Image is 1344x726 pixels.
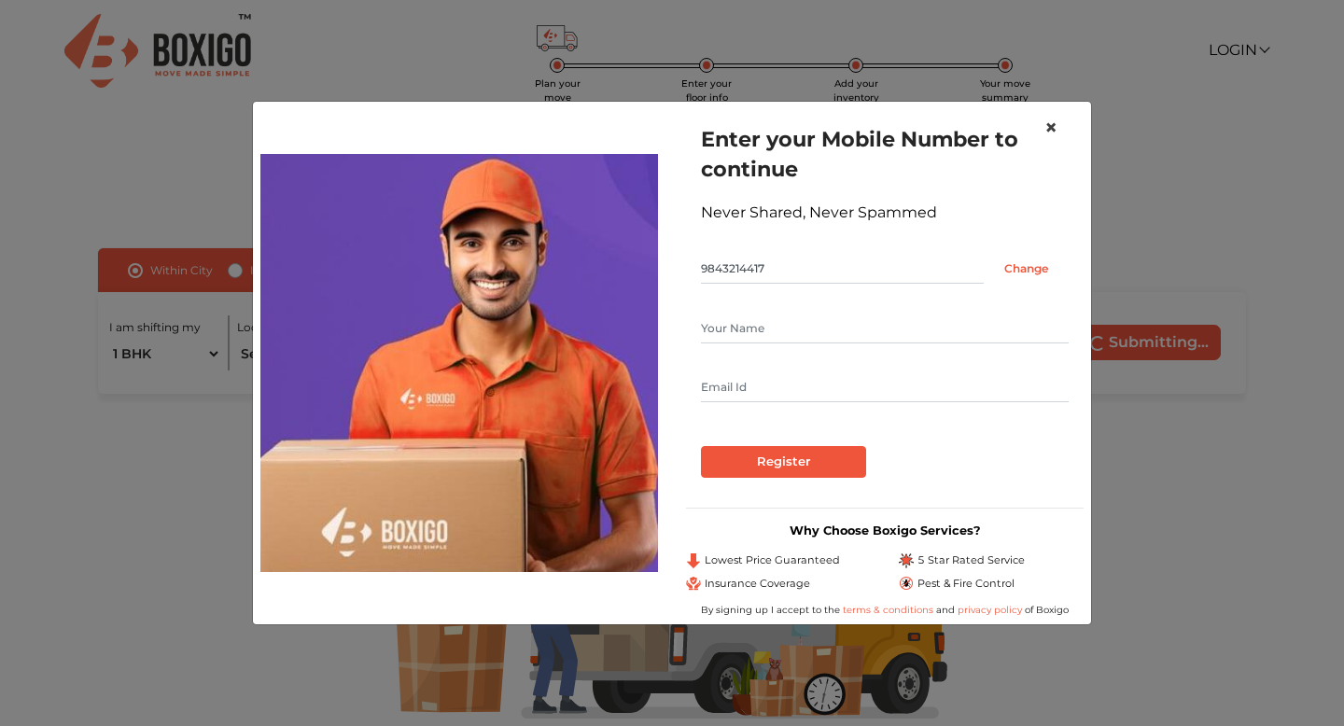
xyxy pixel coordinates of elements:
input: Register [701,446,866,478]
img: relocation-img [260,154,658,572]
span: × [1044,114,1057,141]
div: Never Shared, Never Spammed [701,202,1069,224]
span: 5 Star Rated Service [917,552,1025,568]
span: Lowest Price Guaranteed [705,552,840,568]
input: Change [984,254,1069,284]
button: Close [1029,102,1072,154]
a: privacy policy [955,604,1025,616]
input: Your Name [701,314,1069,343]
div: By signing up I accept to the and of Boxigo [686,603,1084,617]
input: Mobile No [701,254,984,284]
span: Insurance Coverage [705,576,810,592]
a: terms & conditions [843,604,936,616]
h1: Enter your Mobile Number to continue [701,124,1069,184]
h3: Why Choose Boxigo Services? [686,524,1084,538]
span: Pest & Fire Control [917,576,1015,592]
input: Email Id [701,372,1069,402]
